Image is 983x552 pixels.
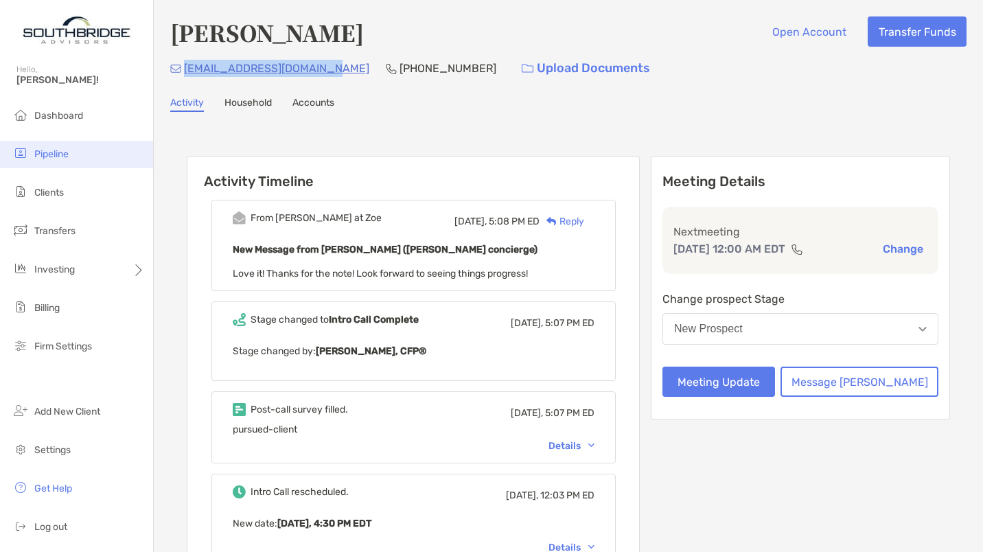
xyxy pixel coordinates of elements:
[187,157,639,189] h6: Activity Timeline
[277,518,371,529] b: [DATE], 4:30 PM EDT
[489,216,540,227] span: 5:08 PM ED
[12,441,29,457] img: settings icon
[511,317,543,329] span: [DATE],
[34,264,75,275] span: Investing
[34,302,60,314] span: Billing
[34,225,76,237] span: Transfers
[868,16,967,47] button: Transfer Funds
[34,148,69,160] span: Pipeline
[224,97,272,112] a: Household
[548,440,594,452] div: Details
[233,424,297,435] span: pursued-client
[12,222,29,238] img: transfers icon
[184,60,369,77] p: [EMAIL_ADDRESS][DOMAIN_NAME]
[673,240,785,257] p: [DATE] 12:00 AM EDT
[12,183,29,200] img: clients icon
[386,63,397,74] img: Phone Icon
[34,521,67,533] span: Log out
[34,483,72,494] span: Get Help
[513,54,659,83] a: Upload Documents
[233,313,246,326] img: Event icon
[12,299,29,315] img: billing icon
[16,5,137,55] img: Zoe Logo
[16,74,145,86] span: [PERSON_NAME]!
[233,343,594,360] p: Stage changed by:
[251,404,348,415] div: Post-call survey filled.
[588,545,594,549] img: Chevron icon
[673,223,927,240] p: Next meeting
[251,486,349,498] div: Intro Call rescheduled.
[12,479,29,496] img: get-help icon
[662,313,938,345] button: New Prospect
[12,402,29,419] img: add_new_client icon
[12,518,29,534] img: logout icon
[791,244,803,255] img: communication type
[12,106,29,123] img: dashboard icon
[170,97,204,112] a: Activity
[233,211,246,225] img: Event icon
[170,16,364,48] h4: [PERSON_NAME]
[251,212,382,224] div: From [PERSON_NAME] at Zoe
[511,407,543,419] span: [DATE],
[545,407,594,419] span: 5:07 PM ED
[918,327,927,332] img: Open dropdown arrow
[34,406,100,417] span: Add New Client
[454,216,487,227] span: [DATE],
[780,367,938,397] button: Message [PERSON_NAME]
[12,337,29,354] img: firm-settings icon
[12,260,29,277] img: investing icon
[662,173,938,190] p: Meeting Details
[233,403,246,416] img: Event icon
[233,515,594,532] p: New date :
[170,65,181,73] img: Email Icon
[329,314,419,325] b: Intro Call Complete
[251,314,419,325] div: Stage changed to
[662,290,938,308] p: Change prospect Stage
[316,345,426,357] b: [PERSON_NAME], CFP®
[233,268,528,279] span: Love it! Thanks for the note! Look forward to seeing things progress!
[233,485,246,498] img: Event icon
[674,323,743,335] div: New Prospect
[34,110,83,122] span: Dashboard
[540,214,584,229] div: Reply
[292,97,334,112] a: Accounts
[879,242,927,256] button: Change
[12,145,29,161] img: pipeline icon
[34,444,71,456] span: Settings
[662,367,775,397] button: Meeting Update
[34,187,64,198] span: Clients
[522,64,533,73] img: button icon
[233,244,537,255] b: New Message from [PERSON_NAME] ([PERSON_NAME] concierge)
[506,490,538,501] span: [DATE],
[400,60,496,77] p: [PHONE_NUMBER]
[588,444,594,448] img: Chevron icon
[761,16,857,47] button: Open Account
[545,317,594,329] span: 5:07 PM ED
[34,341,92,352] span: Firm Settings
[540,490,594,501] span: 12:03 PM ED
[546,217,557,226] img: Reply icon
